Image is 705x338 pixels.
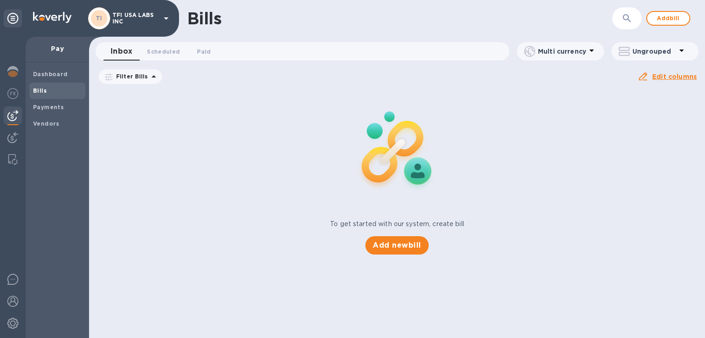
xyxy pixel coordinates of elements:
[33,12,72,23] img: Logo
[112,12,158,25] p: TFI USA LABS INC
[538,47,586,56] p: Multi currency
[655,13,682,24] span: Add bill
[652,73,697,80] u: Edit columns
[330,219,464,229] p: To get started with our system, create bill
[112,72,148,80] p: Filter Bills
[111,45,132,58] span: Inbox
[197,47,211,56] span: Paid
[187,9,221,28] h1: Bills
[96,15,102,22] b: TI
[33,71,68,78] b: Dashboard
[147,47,180,56] span: Scheduled
[373,240,421,251] span: Add new bill
[7,88,18,99] img: Foreign exchange
[33,104,64,111] b: Payments
[33,120,60,127] b: Vendors
[365,236,428,255] button: Add newbill
[632,47,676,56] p: Ungrouped
[33,87,47,94] b: Bills
[33,44,82,53] p: Pay
[646,11,690,26] button: Addbill
[4,9,22,28] div: Unpin categories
